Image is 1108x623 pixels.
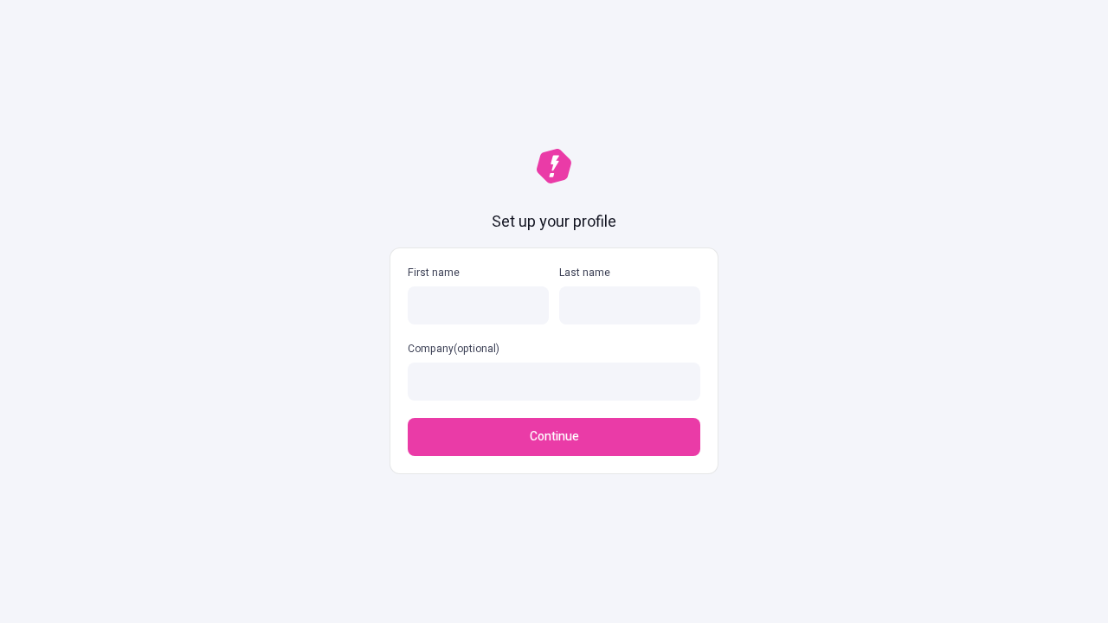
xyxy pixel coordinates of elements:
[408,286,549,324] input: First name
[492,211,616,234] h1: Set up your profile
[408,418,700,456] button: Continue
[408,266,549,279] p: First name
[530,427,579,446] span: Continue
[408,342,700,356] p: Company
[454,341,499,356] span: (optional)
[559,266,700,279] p: Last name
[559,286,700,324] input: Last name
[408,363,700,401] input: Company(optional)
